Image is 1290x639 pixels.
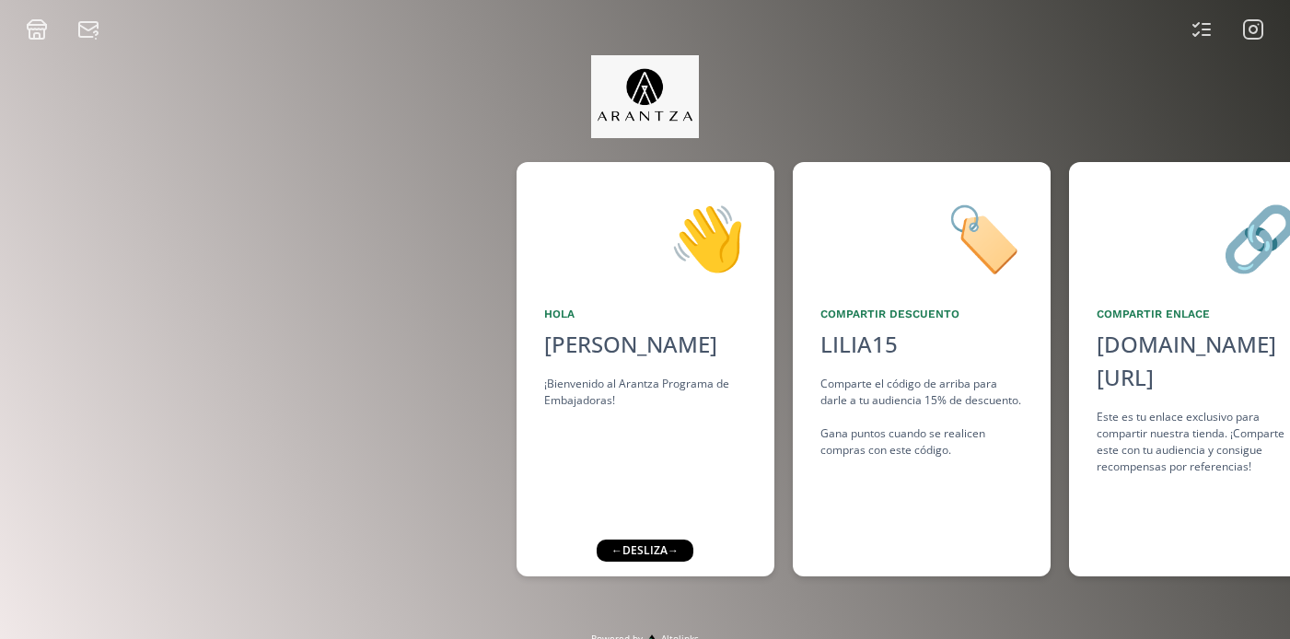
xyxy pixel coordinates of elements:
[820,328,898,361] div: LILIA15
[544,328,747,361] div: [PERSON_NAME]
[591,55,699,138] img: jpq5Bx5xx2a5
[820,376,1023,459] div: Comparte el código de arriba para darle a tu audiencia 15% de descuento. Gana puntos cuando se re...
[544,190,747,284] div: 👋
[820,190,1023,284] div: 🏷️
[820,306,1023,322] div: Compartir Descuento
[544,306,747,322] div: Hola
[544,376,747,409] div: ¡Bienvenido al Arantza Programa de Embajadoras!
[597,540,693,562] div: ← desliza →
